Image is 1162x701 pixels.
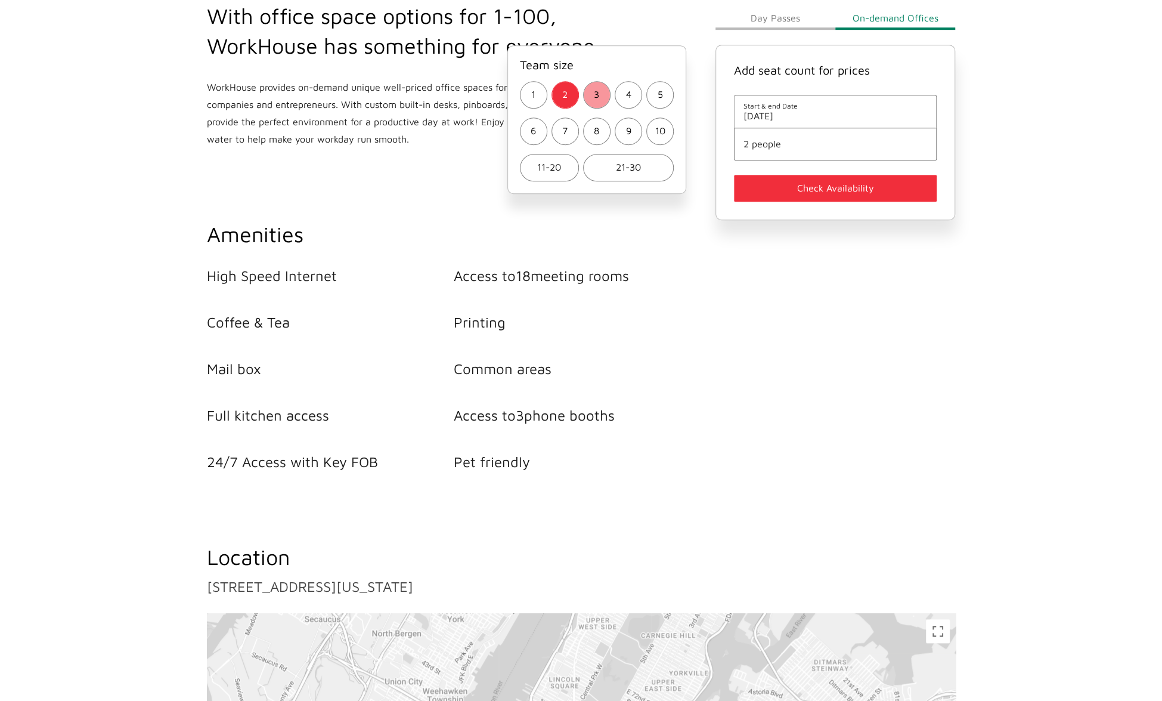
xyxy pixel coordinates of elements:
[743,102,928,122] button: Start & end Date[DATE]
[520,58,674,72] h4: Team size
[207,220,701,249] h2: Amenities
[616,159,641,177] span: 21-30
[520,81,547,109] button: 1
[657,87,662,104] span: 5
[207,542,956,572] h2: Location
[454,453,701,470] li: Pet friendly
[537,159,561,177] span: 11-20
[734,63,937,77] h4: Add seat count for prices
[625,123,631,140] span: 9
[743,102,928,111] span: Start & end Date
[551,81,579,109] button: 2
[207,453,454,470] li: 24/7 Access with Key FOB
[615,81,642,109] button: 4
[207,578,413,595] a: [STREET_ADDRESS][US_STATE]
[551,118,579,145] button: 7
[454,314,701,331] li: Printing
[743,111,928,122] span: [DATE]
[646,118,674,145] button: 10
[743,139,928,150] button: 2 people
[562,87,568,104] span: 2
[207,79,659,148] p: WorkHouse provides on-demand unique well-priced office spaces for small and medium-sized companie...
[207,1,659,61] h2: With office space options for 1-100, WorkHouse has something for everyone.
[583,118,611,145] button: 8
[646,81,674,109] button: 5
[520,118,547,145] button: 6
[207,407,454,424] li: Full kitchen access
[207,360,454,377] li: Mail box
[655,123,665,140] span: 10
[520,154,579,181] button: 11-20
[207,314,454,331] li: Coffee & Tea
[625,87,631,104] span: 4
[207,267,454,284] li: High Speed Internet
[454,407,701,424] li: Access to 3 phone booths
[531,123,536,140] span: 6
[562,123,568,140] span: 7
[583,81,611,109] button: 3
[454,267,701,284] li: Access to 18 meeting rooms
[594,87,599,104] span: 3
[715,6,835,30] button: Day Passes
[926,619,950,643] button: Toggle fullscreen view
[615,118,642,145] button: 9
[734,175,937,202] button: Check Availability
[531,87,535,104] span: 1
[454,360,701,377] li: Common areas
[583,154,674,181] button: 21-30
[594,123,599,140] span: 8
[835,6,955,30] button: On-demand Offices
